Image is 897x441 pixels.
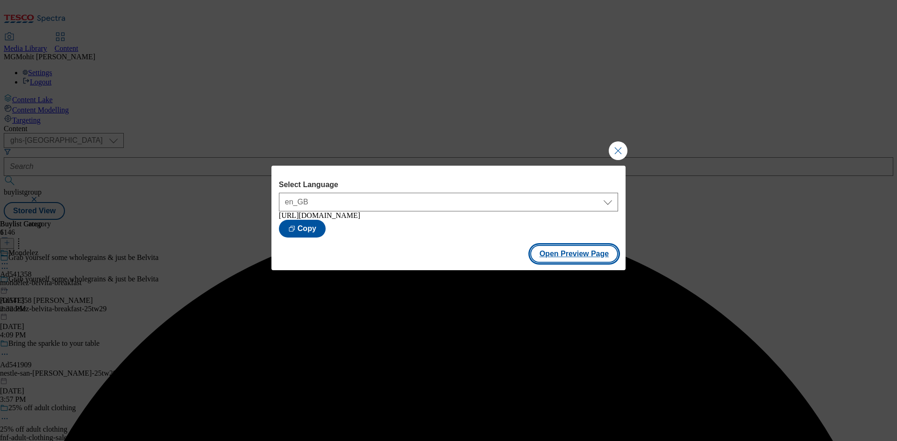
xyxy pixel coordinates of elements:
div: Modal [271,166,626,270]
label: Select Language [279,181,618,189]
button: Close Modal [609,141,627,160]
button: Copy [279,220,326,238]
button: Open Preview Page [530,245,619,263]
div: [URL][DOMAIN_NAME] [279,211,618,220]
